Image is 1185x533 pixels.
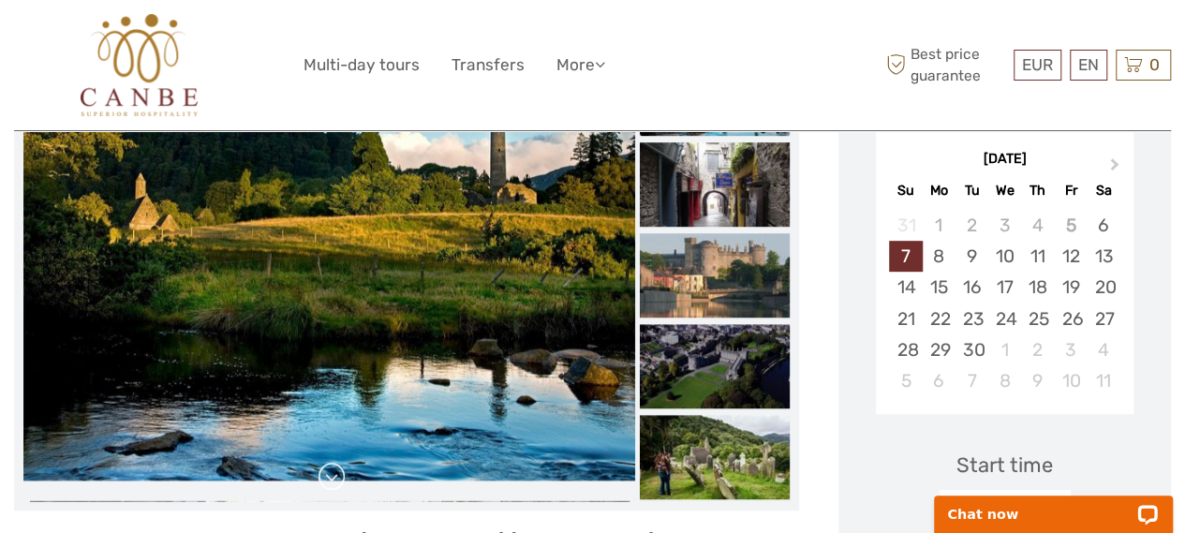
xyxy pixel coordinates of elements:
[881,44,1009,85] span: Best price guarantee
[1021,365,1054,396] div: Choose Thursday, October 9th, 2025
[988,178,1021,203] div: We
[1054,334,1087,365] div: Choose Friday, October 3rd, 2025
[1054,304,1087,334] div: Choose Friday, September 26th, 2025
[881,210,1127,396] div: month 2025-09
[1021,241,1054,272] div: Choose Thursday, September 11th, 2025
[923,210,955,241] div: Not available Monday, September 1st, 2025
[988,304,1021,334] div: Choose Wednesday, September 24th, 2025
[640,415,790,499] img: 3f6c337c8ac54b94a0ced3d11f6930f9_slider_thumbnail.jpg
[922,474,1185,533] iframe: LiveChat chat widget
[1054,210,1087,241] div: Not available Friday, September 5th, 2025
[955,272,988,303] div: Choose Tuesday, September 16th, 2025
[923,334,955,365] div: Choose Monday, September 29th, 2025
[955,210,988,241] div: Not available Tuesday, September 2nd, 2025
[956,451,1053,480] div: Start time
[1054,272,1087,303] div: Choose Friday, September 19th, 2025
[876,150,1133,170] div: [DATE]
[923,304,955,334] div: Choose Monday, September 22nd, 2025
[988,365,1021,396] div: Choose Wednesday, October 8th, 2025
[1054,241,1087,272] div: Choose Friday, September 12th, 2025
[640,324,790,408] img: cc52866ac6304a5db8fd90dfba8c5ecd_slider_thumbnail.jpg
[1021,178,1054,203] div: Th
[955,365,988,396] div: Choose Tuesday, October 7th, 2025
[889,210,922,241] div: Not available Sunday, August 31st, 2025
[556,52,605,79] a: More
[889,178,922,203] div: Su
[640,233,790,318] img: 9dfa01951c9d4503a0b22e86e9113b14_slider_thumbnail.jpg
[452,52,525,79] a: Transfers
[1087,241,1119,272] div: Choose Saturday, September 13th, 2025
[923,178,955,203] div: Mo
[1070,50,1107,81] div: EN
[81,14,198,116] img: 602-0fc6e88d-d366-4c1d-ad88-b45bd91116e8_logo_big.jpg
[988,272,1021,303] div: Choose Wednesday, September 17th, 2025
[988,210,1021,241] div: Not available Wednesday, September 3rd, 2025
[1087,210,1119,241] div: Choose Saturday, September 6th, 2025
[23,72,635,480] img: 3f68966fd80246e8b412689b0061e82f_main_slider.jpg
[1087,304,1119,334] div: Choose Saturday, September 27th, 2025
[1054,365,1087,396] div: Choose Friday, October 10th, 2025
[889,272,922,303] div: Choose Sunday, September 14th, 2025
[304,52,420,79] a: Multi-day tours
[889,304,922,334] div: Choose Sunday, September 21st, 2025
[889,365,922,396] div: Choose Sunday, October 5th, 2025
[1022,55,1053,74] span: EUR
[988,241,1021,272] div: Choose Wednesday, September 10th, 2025
[923,272,955,303] div: Choose Monday, September 15th, 2025
[923,241,955,272] div: Choose Monday, September 8th, 2025
[1087,334,1119,365] div: Choose Saturday, October 4th, 2025
[955,241,988,272] div: Choose Tuesday, September 9th, 2025
[955,334,988,365] div: Choose Tuesday, September 30th, 2025
[988,334,1021,365] div: Choose Wednesday, October 1st, 2025
[955,178,988,203] div: Tu
[1087,272,1119,303] div: Choose Saturday, September 20th, 2025
[1021,272,1054,303] div: Choose Thursday, September 18th, 2025
[1021,304,1054,334] div: Choose Thursday, September 25th, 2025
[955,304,988,334] div: Choose Tuesday, September 23rd, 2025
[1087,178,1119,203] div: Sa
[1087,365,1119,396] div: Choose Saturday, October 11th, 2025
[1054,178,1087,203] div: Fr
[1102,155,1132,185] button: Next Month
[889,334,922,365] div: Choose Sunday, September 28th, 2025
[1021,210,1054,241] div: Not available Thursday, September 4th, 2025
[1021,334,1054,365] div: Choose Thursday, October 2nd, 2025
[889,241,922,272] div: Choose Sunday, September 7th, 2025
[1147,55,1163,74] span: 0
[640,142,790,227] img: a457bd41d07c480abd7d0d0a4d877c2d_slider_thumbnail.jpg
[923,365,955,396] div: Choose Monday, October 6th, 2025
